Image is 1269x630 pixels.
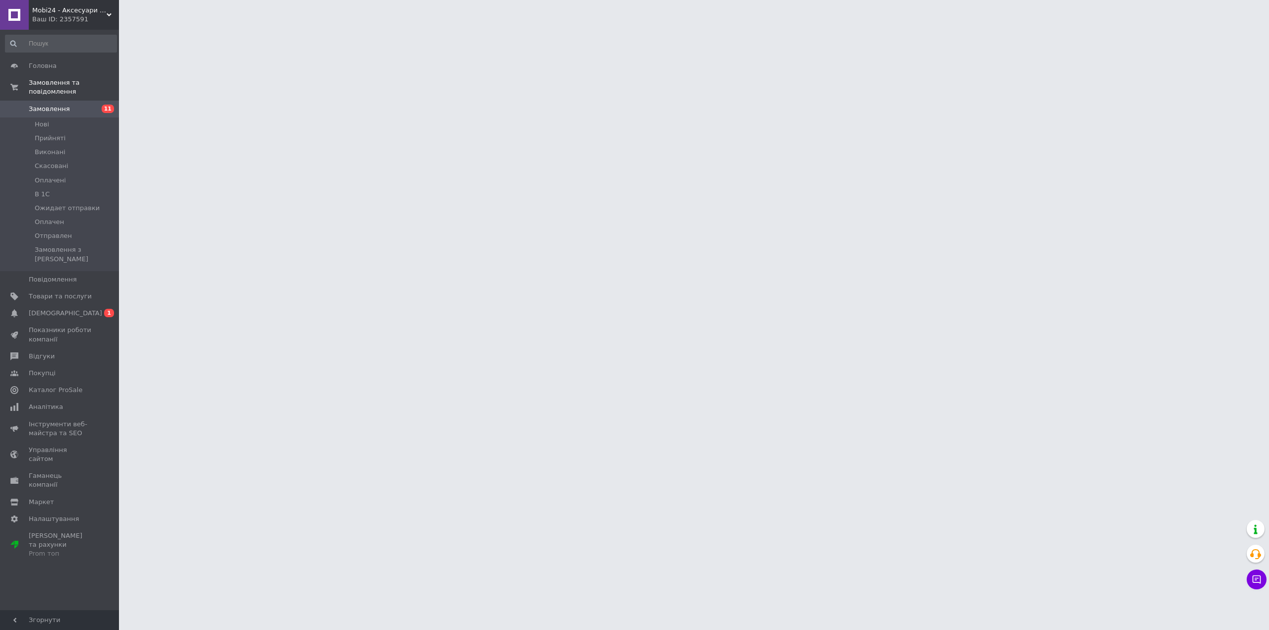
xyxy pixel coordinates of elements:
[29,446,92,463] span: Управління сайтом
[35,190,50,199] span: В 1С
[29,78,119,96] span: Замовлення та повідомлення
[29,352,55,361] span: Відгуки
[29,292,92,301] span: Товари та послуги
[104,309,114,317] span: 1
[1247,570,1267,589] button: Чат з покупцем
[35,176,66,185] span: Оплачені
[35,148,65,157] span: Виконані
[102,105,114,113] span: 11
[29,326,92,344] span: Показники роботи компанії
[29,386,82,395] span: Каталог ProSale
[35,204,100,213] span: Ожидает отправки
[29,471,92,489] span: Гаманець компанії
[29,309,102,318] span: [DEMOGRAPHIC_DATA]
[29,402,63,411] span: Аналітика
[29,369,56,378] span: Покупці
[32,6,107,15] span: Mobi24 - Аксесуари для смартфонів
[35,231,72,240] span: Отправлен
[35,245,116,263] span: Замовлення з [PERSON_NAME]
[32,15,119,24] div: Ваш ID: 2357591
[35,162,68,171] span: Скасовані
[29,105,70,114] span: Замовлення
[29,549,92,558] div: Prom топ
[29,515,79,523] span: Налаштування
[35,218,64,227] span: Оплачен
[29,531,92,559] span: [PERSON_NAME] та рахунки
[29,420,92,438] span: Інструменти веб-майстра та SEO
[5,35,117,53] input: Пошук
[29,498,54,507] span: Маркет
[29,61,57,70] span: Головна
[29,275,77,284] span: Повідомлення
[35,120,49,129] span: Нові
[35,134,65,143] span: Прийняті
